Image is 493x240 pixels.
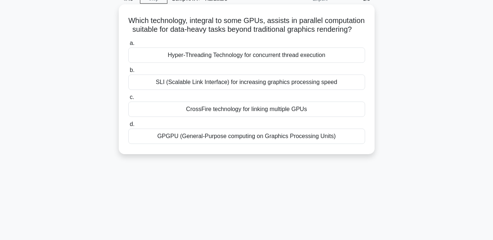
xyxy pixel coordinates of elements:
div: Hyper-Threading Technology for concurrent thread execution [128,47,365,63]
span: d. [130,121,134,127]
div: GPGPU (General-Purpose computing on Graphics Processing Units) [128,129,365,144]
span: c. [130,94,134,100]
span: b. [130,67,134,73]
h5: Which technology, integral to some GPUs, assists in parallel computation suitable for data-heavy ... [128,16,366,34]
div: SLI (Scalable Link Interface) for increasing graphics processing speed [128,75,365,90]
span: a. [130,40,134,46]
div: CrossFire technology for linking multiple GPUs [128,102,365,117]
